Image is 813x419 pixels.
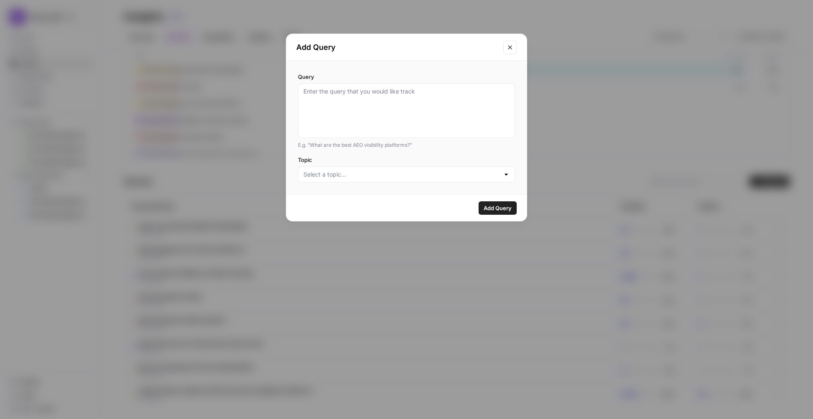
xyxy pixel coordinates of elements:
span: Add Query [484,204,512,212]
div: E.g. “What are the best AEO visibility platforms?” [298,141,515,149]
label: Topic [298,156,515,164]
button: Add Query [479,201,517,215]
h2: Add Query [296,42,498,53]
label: Query [298,73,515,81]
input: Select a topic... [303,170,500,179]
button: Close modal [503,41,517,54]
